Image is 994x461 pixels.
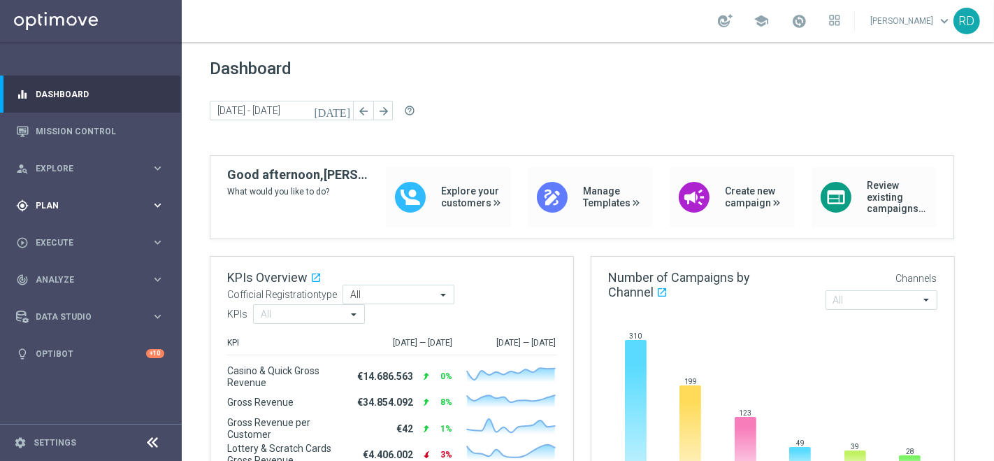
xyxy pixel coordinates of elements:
[34,439,76,447] a: Settings
[151,236,164,249] i: keyboard_arrow_right
[36,76,164,113] a: Dashboard
[15,311,165,322] button: Data Studio keyboard_arrow_right
[36,276,151,284] span: Analyze
[16,199,29,212] i: gps_fixed
[36,113,164,150] a: Mission Control
[15,237,165,248] button: play_circle_outline Execute keyboard_arrow_right
[151,199,164,212] i: keyboard_arrow_right
[146,349,164,358] div: +10
[15,89,165,100] button: equalizer Dashboard
[36,313,151,321] span: Data Studio
[16,162,151,175] div: Explore
[15,274,165,285] button: track_changes Analyze keyboard_arrow_right
[953,8,980,34] div: RD
[16,311,151,323] div: Data Studio
[36,201,151,210] span: Plan
[15,126,165,137] button: Mission Control
[15,163,165,174] button: person_search Explore keyboard_arrow_right
[15,200,165,211] button: gps_fixed Plan keyboard_arrow_right
[151,273,164,286] i: keyboard_arrow_right
[36,164,151,173] span: Explore
[16,162,29,175] i: person_search
[36,239,151,247] span: Execute
[937,13,952,29] span: keyboard_arrow_down
[151,310,164,323] i: keyboard_arrow_right
[16,348,29,360] i: lightbulb
[16,88,29,101] i: equalizer
[16,199,151,212] div: Plan
[869,10,953,31] a: [PERSON_NAME]keyboard_arrow_down
[36,335,146,372] a: Optibot
[16,335,164,372] div: Optibot
[151,162,164,175] i: keyboard_arrow_right
[16,76,164,113] div: Dashboard
[16,236,151,249] div: Execute
[16,113,164,150] div: Mission Control
[14,437,27,449] i: settings
[16,274,151,286] div: Analyze
[16,274,29,286] i: track_changes
[754,13,769,29] span: school
[16,236,29,249] i: play_circle_outline
[15,348,165,360] button: lightbulb Optibot +10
